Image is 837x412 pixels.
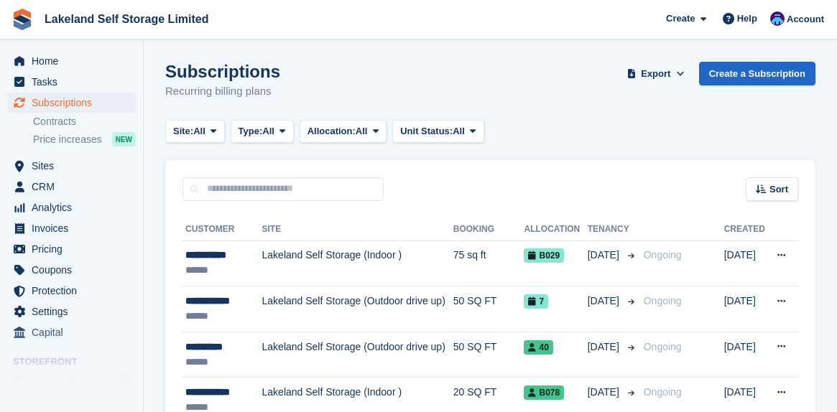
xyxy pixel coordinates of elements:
[588,385,622,400] span: [DATE]
[7,281,136,301] a: menu
[453,218,524,241] th: Booking
[32,301,118,322] span: Settings
[392,120,484,144] button: Unit Status: All
[524,248,564,263] span: B029
[699,62,815,85] a: Create a Subscription
[32,156,118,176] span: Sites
[641,67,670,81] span: Export
[262,286,453,332] td: Lakeland Self Storage (Outdoor drive up)
[737,11,757,26] span: Help
[33,133,102,146] span: Price increases
[7,260,136,280] a: menu
[787,12,824,27] span: Account
[32,281,118,301] span: Protection
[32,322,118,342] span: Capital
[7,156,136,176] a: menu
[524,218,587,241] th: Allocation
[524,294,548,309] span: 7
[644,386,682,398] span: Ongoing
[119,374,136,391] a: Preview store
[32,51,118,71] span: Home
[32,72,118,92] span: Tasks
[165,83,280,100] p: Recurring billing plans
[7,373,136,393] a: menu
[33,115,136,128] a: Contracts
[453,286,524,332] td: 50 SQ FT
[32,197,118,217] span: Analytics
[453,124,465,139] span: All
[112,132,136,146] div: NEW
[588,248,622,263] span: [DATE]
[724,218,767,241] th: Created
[644,249,682,261] span: Ongoing
[7,301,136,322] a: menu
[32,218,118,238] span: Invoices
[193,124,205,139] span: All
[262,240,453,286] td: Lakeland Self Storage (Indoor )
[13,355,143,369] span: Storefront
[588,294,622,309] span: [DATE]
[524,385,564,400] span: B078
[7,93,136,113] a: menu
[7,239,136,259] a: menu
[7,51,136,71] a: menu
[724,240,767,286] td: [DATE]
[666,11,695,26] span: Create
[400,124,453,139] span: Unit Status:
[356,124,368,139] span: All
[32,239,118,259] span: Pricing
[724,332,767,378] td: [DATE]
[32,373,118,393] span: Booking Portal
[32,93,118,113] span: Subscriptions
[7,322,136,342] a: menu
[307,124,356,139] span: Allocation:
[182,218,262,241] th: Customer
[624,62,688,85] button: Export
[32,260,118,280] span: Coupons
[262,332,453,378] td: Lakeland Self Storage (Outdoor drive up)
[588,340,622,355] span: [DATE]
[453,240,524,286] td: 75 sq ft
[7,72,136,92] a: menu
[724,286,767,332] td: [DATE]
[524,340,552,355] span: 40
[262,218,453,241] th: Site
[11,9,33,30] img: stora-icon-8386f47178a22dfd0bd8f6a31ec36ba5ce8667c1dd55bd0f319d3a0aa187defe.svg
[239,124,263,139] span: Type:
[644,295,682,306] span: Ongoing
[33,131,136,147] a: Price increases NEW
[770,11,785,26] img: David Dickson
[588,218,638,241] th: Tenancy
[300,120,387,144] button: Allocation: All
[231,120,294,144] button: Type: All
[769,182,788,197] span: Sort
[7,177,136,197] a: menu
[32,177,118,197] span: CRM
[7,197,136,217] a: menu
[165,120,225,144] button: Site: All
[165,62,280,81] h1: Subscriptions
[644,341,682,352] span: Ongoing
[39,7,215,31] a: Lakeland Self Storage Limited
[173,124,193,139] span: Site:
[262,124,274,139] span: All
[453,332,524,378] td: 50 SQ FT
[7,218,136,238] a: menu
